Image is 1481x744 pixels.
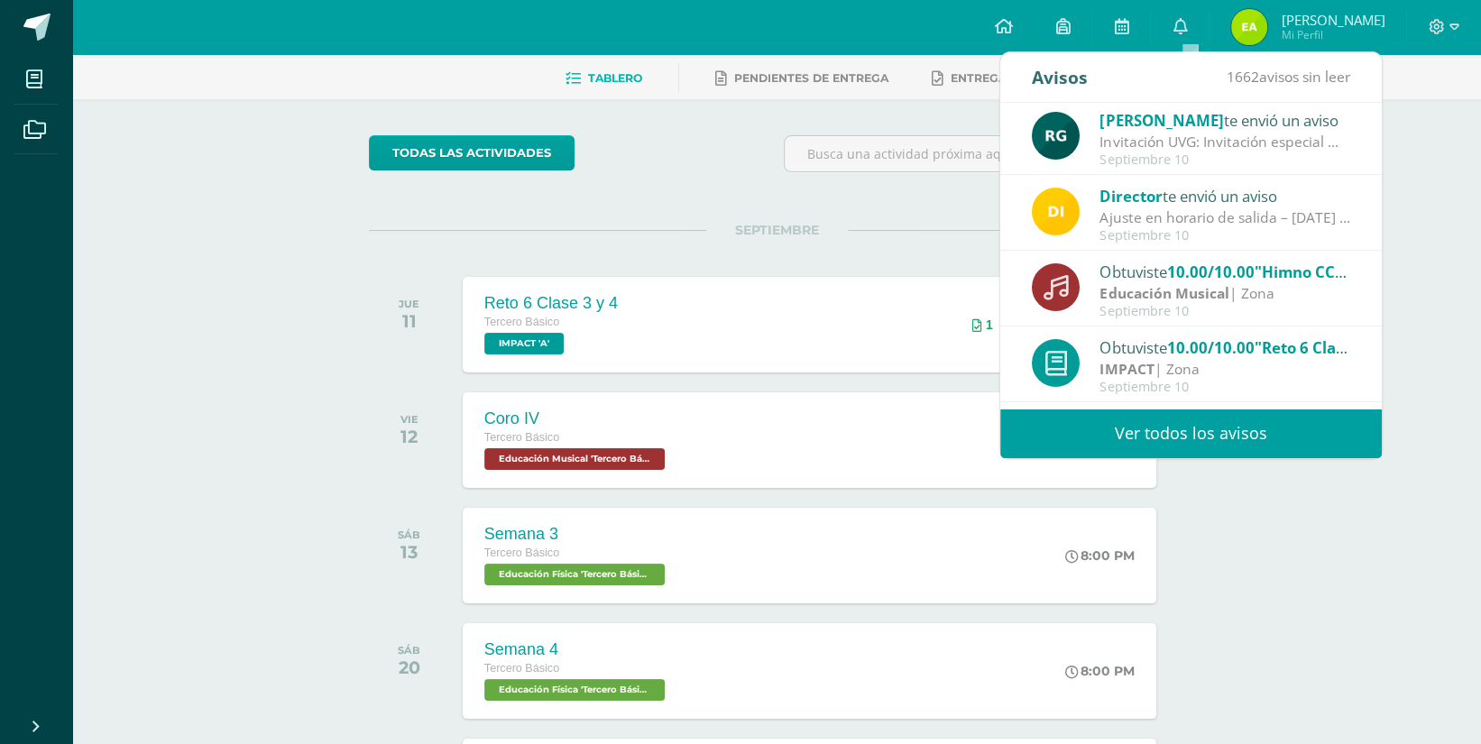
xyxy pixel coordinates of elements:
[986,317,993,332] span: 1
[1032,52,1088,102] div: Avisos
[484,640,669,659] div: Semana 4
[1099,152,1350,168] div: Septiembre 10
[785,136,1184,171] input: Busca una actividad próxima aquí...
[1254,337,1396,358] span: "Reto 6 Clase 3 y 4"
[715,64,888,93] a: Pendientes de entrega
[1227,67,1350,87] span: avisos sin leer
[484,316,559,328] span: Tercero Básico
[400,426,419,447] div: 12
[951,71,1031,85] span: Entregadas
[398,528,420,541] div: SÁB
[398,541,420,563] div: 13
[1099,304,1350,319] div: Septiembre 10
[399,298,419,310] div: JUE
[400,413,419,426] div: VIE
[932,64,1031,93] a: Entregadas
[566,64,642,93] a: Tablero
[484,547,559,559] span: Tercero Básico
[1000,409,1382,458] a: Ver todos los avisos
[1281,11,1384,29] span: [PERSON_NAME]
[1166,262,1254,282] span: 10.00/10.00
[1099,207,1350,228] div: Ajuste en horario de salida – 12 de septiembre : Estimados Padres de Familia, Debido a las activi...
[399,310,419,332] div: 11
[1099,335,1350,359] div: Obtuviste en
[1065,663,1135,679] div: 8:00 PM
[484,333,564,354] span: IMPACT 'A'
[1227,67,1259,87] span: 1662
[369,135,575,170] a: todas las Actividades
[588,71,642,85] span: Tablero
[398,644,420,657] div: SÁB
[1099,132,1350,152] div: Invitación UVG: Invitación especial ✨ El programa Mujeres en Ingeniería – Virtual de la Universid...
[1065,547,1135,564] div: 8:00 PM
[1254,262,1352,282] span: "Himno CCA"
[1099,359,1350,380] div: | Zona
[1099,283,1228,303] strong: Educación Musical
[484,409,669,428] div: Coro IV
[706,222,848,238] span: SEPTIEMBRE
[1281,27,1384,42] span: Mi Perfil
[398,657,420,678] div: 20
[484,431,559,444] span: Tercero Básico
[484,294,618,313] div: Reto 6 Clase 3 y 4
[1099,186,1162,207] span: Director
[1166,337,1254,358] span: 10.00/10.00
[1099,228,1350,243] div: Septiembre 10
[484,679,665,701] span: Educación Física 'Tercero Básico A'
[1099,260,1350,283] div: Obtuviste en
[484,448,665,470] span: Educación Musical 'Tercero Básico A'
[1032,112,1080,160] img: 24ef3269677dd7dd963c57b86ff4a022.png
[972,317,993,332] div: Archivos entregados
[484,525,669,544] div: Semana 3
[1231,9,1267,45] img: 4c2a7abacd59fa5c976236ee5449419b.png
[1099,184,1350,207] div: te envió un aviso
[1099,380,1350,395] div: Septiembre 10
[484,564,665,585] span: Educación Física 'Tercero Básico A'
[1099,110,1223,131] span: [PERSON_NAME]
[1099,283,1350,304] div: | Zona
[734,71,888,85] span: Pendientes de entrega
[1032,188,1080,235] img: f0b35651ae50ff9c693c4cbd3f40c4bb.png
[1099,359,1154,379] strong: IMPACT
[484,662,559,675] span: Tercero Básico
[1099,108,1350,132] div: te envió un aviso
